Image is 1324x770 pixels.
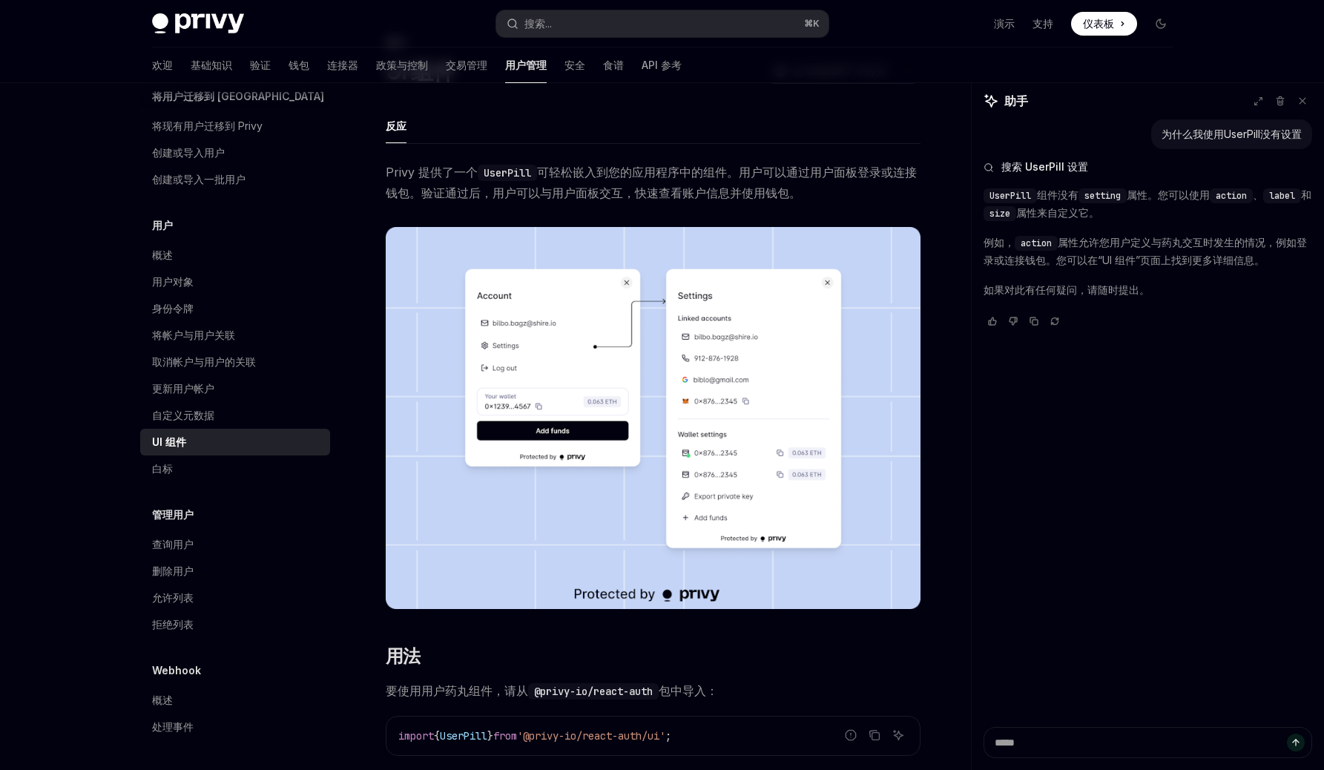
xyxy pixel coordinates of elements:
[564,59,585,71] font: 安全
[152,382,214,395] font: 更新用户帐户
[989,190,1031,202] span: UserPill
[152,47,173,83] a: 欢迎
[603,59,624,71] font: 食谱
[152,146,225,159] font: 创建或导入用户
[386,683,528,698] font: 要使用用户药丸组件，请从
[140,429,330,455] a: UI 组件
[140,375,330,402] a: 更新用户帐户
[984,159,1312,174] button: 搜索 UserPill 设置
[984,727,1312,758] textarea: 提问...
[152,591,194,604] font: 允许列表
[478,165,537,181] code: UserPill
[603,47,624,83] a: 食谱
[376,47,428,83] a: 政策与控制
[1301,188,1311,201] font: 和
[327,59,358,71] font: 连接器
[152,13,244,34] img: 深色标志
[250,59,271,71] font: 验证
[289,59,309,71] font: 钱包
[505,47,547,83] a: 用户管理
[1032,16,1053,31] a: 支持
[1004,93,1028,108] font: 助手
[1037,188,1078,201] font: 组件没有
[140,295,330,322] a: 身份令牌
[289,47,309,83] a: 钱包
[140,585,330,611] a: 允许列表
[386,165,478,180] font: Privy 提供了一个
[152,302,194,315] font: 身份令牌
[386,165,917,200] font: 可轻松嵌入到您的应用程序中的组件。用户可以通过用户面板登录或连接钱包。验证通过后，用户可以与用户面板交互，快速查看账户信息并使用钱包。
[140,166,330,193] a: 创建或导入一批用户
[1025,314,1043,329] button: 复制聊天回复
[386,108,406,143] button: 反应
[140,113,330,139] a: 将现有用户迁移到 Privy
[152,435,186,448] font: UI 组件
[140,455,330,482] a: 白标
[1032,17,1053,30] font: 支持
[140,139,330,166] a: 创建或导入用户
[140,349,330,375] a: 取消帐户与用户的关联
[386,119,406,132] font: 反应
[140,558,330,585] a: 删除用户
[152,508,194,521] font: 管理用户
[140,687,330,714] a: 概述
[152,409,214,421] font: 自定义元数据
[152,664,201,677] font: Webhook
[984,236,1015,249] font: 例如，
[152,119,263,132] font: 将现有用户迁移到 Privy
[564,47,585,83] a: 安全
[152,249,173,261] font: 概述
[140,714,330,740] a: 处理事件
[528,683,659,700] code: @privy-io/react-auth
[1083,17,1114,30] font: 仪表板
[250,47,271,83] a: 验证
[152,355,256,368] font: 取消帐户与用户的关联
[376,59,428,71] font: 政策与控制
[1016,206,1099,219] font: 属性来自定义它。
[152,173,246,185] font: 创建或导入一批用户
[642,59,682,71] font: API 参考
[1253,188,1263,201] font: 、
[984,236,1307,266] font: 属性允许您用户定义与药丸交互时发生的情况，例如登录或连接钱包。您可以在“UI 组件”页面上找到更多详细信息。
[152,538,194,550] font: 查询用户
[152,462,173,475] font: 白标
[1127,188,1210,201] font: 属性。您可以使用
[994,16,1015,31] a: 演示
[505,59,547,71] font: 用户管理
[1216,190,1247,202] span: action
[984,283,1150,296] font: 如果对此有任何疑问，请随时提出。
[140,242,330,269] a: 概述
[386,227,920,609] img: 图片/Userpill2.png
[152,219,173,231] font: 用户
[984,314,1001,329] button: 投票认为回应很好
[327,47,358,83] a: 连接器
[524,17,552,30] font: 搜索...
[446,47,487,83] a: 交易管理
[1021,237,1052,249] span: action
[152,720,194,733] font: 处理事件
[1287,734,1305,751] button: 发送消息
[989,208,1010,220] span: size
[496,10,829,37] button: 搜索...⌘K
[140,322,330,349] a: 将帐户与用户关联
[152,275,194,288] font: 用户对象
[659,683,718,698] font: 包中导入：
[140,269,330,295] a: 用户对象
[813,18,820,29] font: K
[140,611,330,638] a: 拒绝列表
[191,59,232,71] font: 基础知识
[152,565,194,577] font: 删除用户
[152,618,194,631] font: 拒绝列表
[1149,12,1173,36] button: 切换暗模式
[804,18,813,29] font: ⌘
[994,17,1015,30] font: 演示
[140,531,330,558] a: 查询用户
[152,329,235,341] font: 将帐户与用户关联
[1004,314,1022,329] button: 投票认为回应不好
[140,402,330,429] a: 自定义元数据
[191,47,232,83] a: 基础知识
[152,694,173,706] font: 概述
[1162,128,1302,140] font: 为什么我使用UserPill没有设置
[1269,190,1295,202] span: label
[386,645,421,667] font: 用法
